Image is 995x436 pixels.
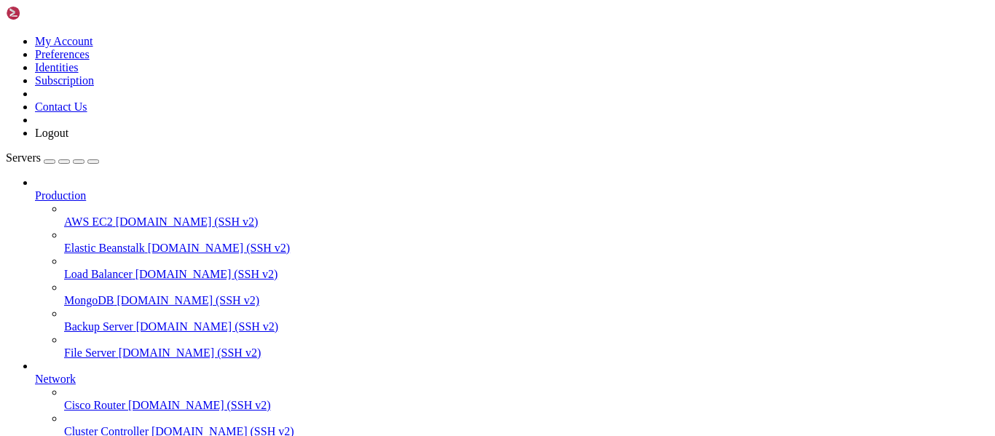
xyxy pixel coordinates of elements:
a: Production [35,189,989,202]
span: Production [35,189,86,202]
a: My Account [35,35,93,47]
span: [DOMAIN_NAME] (SSH v2) [136,320,279,333]
span: Load Balancer [64,268,133,280]
span: AWS EC2 [64,215,113,228]
li: Elastic Beanstalk [DOMAIN_NAME] (SSH v2) [64,229,989,255]
img: Shellngn [6,6,90,20]
a: Logout [35,127,68,139]
a: Servers [6,151,99,164]
a: Preferences [35,48,90,60]
li: File Server [DOMAIN_NAME] (SSH v2) [64,333,989,360]
li: Load Balancer [DOMAIN_NAME] (SSH v2) [64,255,989,281]
a: Elastic Beanstalk [DOMAIN_NAME] (SSH v2) [64,242,989,255]
span: MongoDB [64,294,114,306]
span: Cisco Router [64,399,125,411]
span: [DOMAIN_NAME] (SSH v2) [128,399,271,411]
a: MongoDB [DOMAIN_NAME] (SSH v2) [64,294,989,307]
a: Subscription [35,74,94,87]
li: AWS EC2 [DOMAIN_NAME] (SSH v2) [64,202,989,229]
span: [DOMAIN_NAME] (SSH v2) [148,242,291,254]
li: Production [35,176,989,360]
li: Backup Server [DOMAIN_NAME] (SSH v2) [64,307,989,333]
a: AWS EC2 [DOMAIN_NAME] (SSH v2) [64,215,989,229]
span: [DOMAIN_NAME] (SSH v2) [119,346,261,359]
span: [DOMAIN_NAME] (SSH v2) [135,268,278,280]
span: [DOMAIN_NAME] (SSH v2) [116,215,259,228]
li: Cisco Router [DOMAIN_NAME] (SSH v2) [64,386,989,412]
a: Contact Us [35,100,87,113]
a: Backup Server [DOMAIN_NAME] (SSH v2) [64,320,989,333]
span: File Server [64,346,116,359]
span: Servers [6,151,41,164]
li: MongoDB [DOMAIN_NAME] (SSH v2) [64,281,989,307]
a: Load Balancer [DOMAIN_NAME] (SSH v2) [64,268,989,281]
span: [DOMAIN_NAME] (SSH v2) [117,294,259,306]
span: Elastic Beanstalk [64,242,145,254]
a: Cisco Router [DOMAIN_NAME] (SSH v2) [64,399,989,412]
span: Backup Server [64,320,133,333]
span: Network [35,373,76,385]
a: File Server [DOMAIN_NAME] (SSH v2) [64,346,989,360]
a: Identities [35,61,79,74]
a: Network [35,373,989,386]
